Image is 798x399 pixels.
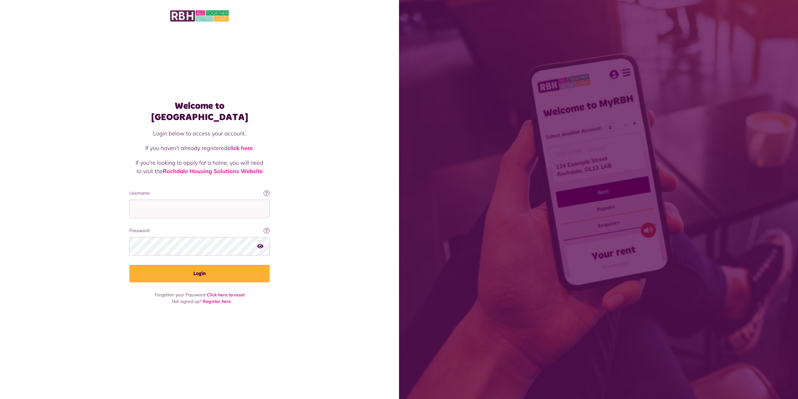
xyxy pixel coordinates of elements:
[163,168,263,175] a: Rochdale Housing Solutions Website
[129,100,270,123] h1: Welcome to [GEOGRAPHIC_DATA]
[136,158,263,175] p: If you're looking to apply for a home, you will need to visit the
[228,144,253,152] a: click here
[207,292,245,298] a: Click here to reset
[203,299,231,304] a: Register here
[170,9,229,22] img: MyRBH
[172,299,201,304] span: Not signed up?
[129,190,270,197] label: Username
[136,129,263,138] p: Login below to access your account.
[129,227,270,234] label: Password
[155,292,205,298] span: Forgotten your Password
[129,265,270,282] button: Login
[136,144,263,152] p: If you haven't already registered .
